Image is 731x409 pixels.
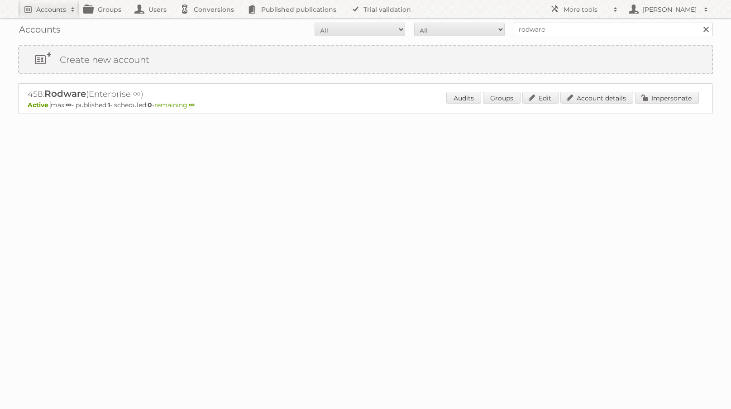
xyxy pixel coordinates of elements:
[635,92,699,104] a: Impersonate
[28,101,703,109] p: max: - published: - scheduled: -
[483,92,521,104] a: Groups
[28,88,344,100] h2: 458: (Enterprise ∞)
[560,92,633,104] a: Account details
[446,92,481,104] a: Audits
[108,101,110,109] strong: 1
[564,5,609,14] h2: More tools
[522,92,559,104] a: Edit
[44,88,86,99] span: Rodware
[19,46,712,73] a: Create new account
[640,5,699,14] h2: [PERSON_NAME]
[36,5,66,14] h2: Accounts
[148,101,152,109] strong: 0
[66,101,72,109] strong: ∞
[28,101,51,109] span: Active
[154,101,195,109] span: remaining:
[189,101,195,109] strong: ∞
